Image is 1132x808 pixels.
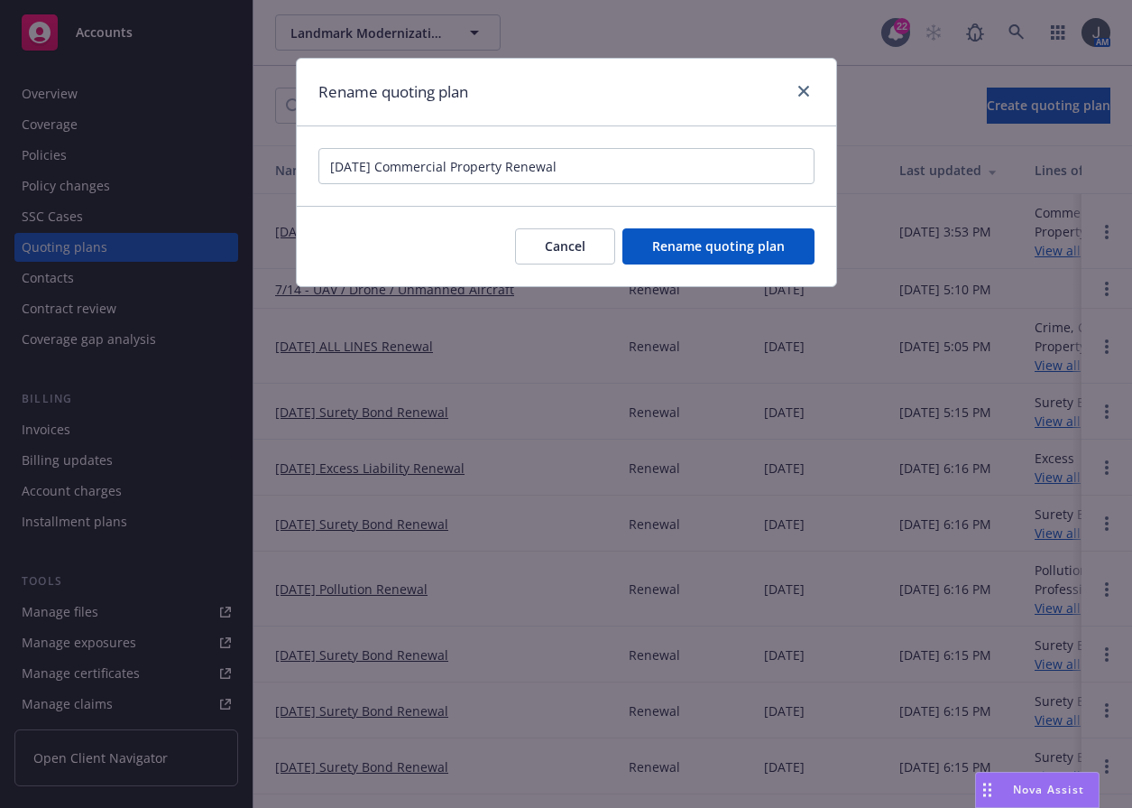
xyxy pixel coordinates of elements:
span: Rename quoting plan [652,237,785,255]
span: Cancel [545,237,585,255]
div: Drag to move [976,773,999,807]
span: Nova Assist [1013,782,1084,797]
a: close [793,80,814,102]
h1: Rename quoting plan [318,80,468,104]
button: Rename quoting plan [622,228,814,265]
button: Nova Assist [975,772,1100,808]
button: Cancel [515,228,615,265]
